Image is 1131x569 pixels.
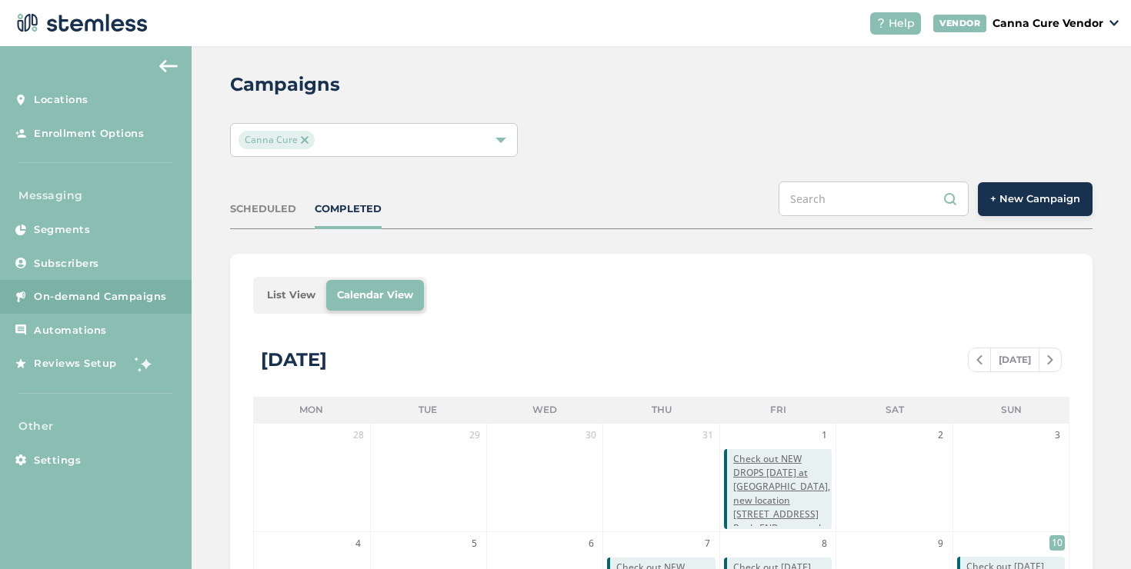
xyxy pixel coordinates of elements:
[128,348,159,379] img: glitter-stars-b7820f95.gif
[239,131,315,149] span: Canna Cure
[34,256,99,271] span: Subscribers
[34,289,167,304] span: On-demand Campaigns
[990,191,1080,207] span: + New Campaign
[230,201,296,217] div: SCHEDULED
[1109,20,1119,26] img: icon_down-arrow-small-66adaf34.svg
[326,280,424,311] li: Calendar View
[34,356,117,371] span: Reviews Setup
[256,280,326,311] li: List View
[1054,495,1131,569] iframe: Chat Widget
[301,136,309,144] img: icon-close-accent-8a337256.svg
[933,15,986,32] div: VENDOR
[34,126,144,141] span: Enrollment Options
[876,18,886,28] img: icon-help-white-03924b79.svg
[230,71,340,98] h2: Campaigns
[34,92,88,108] span: Locations
[34,453,81,468] span: Settings
[993,15,1103,32] p: Canna Cure Vendor
[978,182,1093,216] button: + New Campaign
[779,181,969,216] input: Search
[34,222,90,238] span: Segments
[34,323,107,338] span: Automations
[12,8,148,38] img: logo-dark-0685b13c.svg
[159,60,178,72] img: icon-arrow-back-accent-c549486e.svg
[315,201,382,217] div: COMPLETED
[889,15,915,32] span: Help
